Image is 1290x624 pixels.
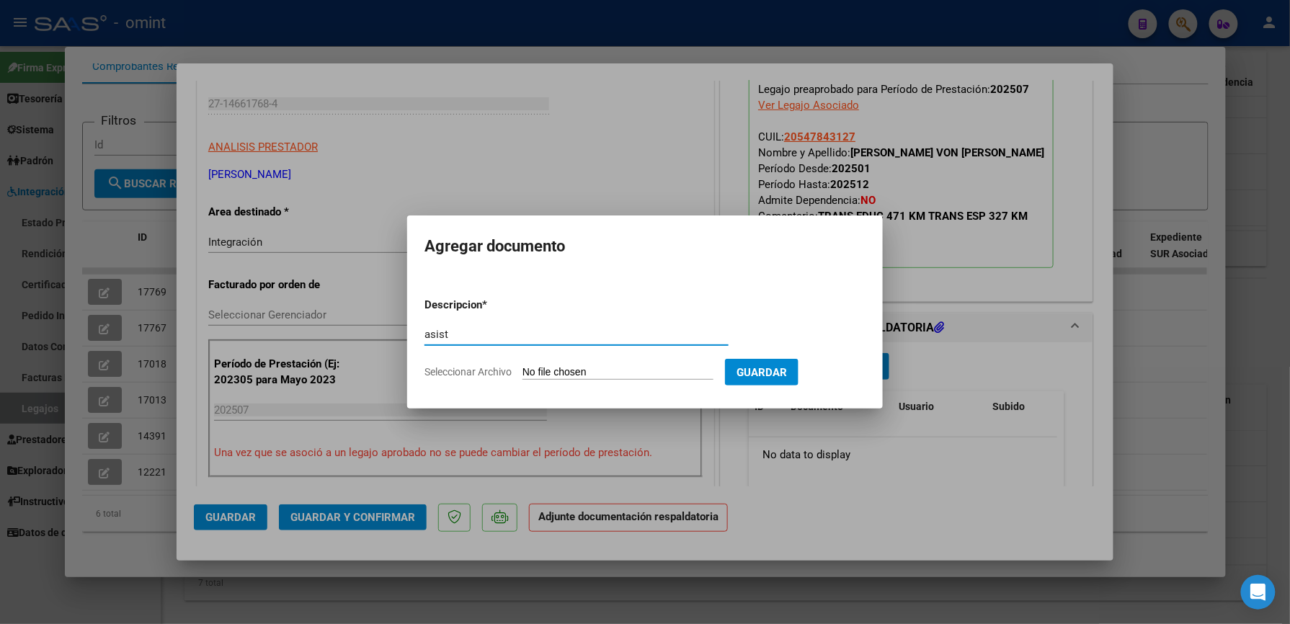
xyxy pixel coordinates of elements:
p: Descripcion [424,297,557,313]
span: Guardar [737,366,787,379]
h2: Agregar documento [424,233,866,260]
div: Open Intercom Messenger [1241,575,1276,610]
button: Guardar [725,359,799,385]
span: Seleccionar Archivo [424,366,512,378]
